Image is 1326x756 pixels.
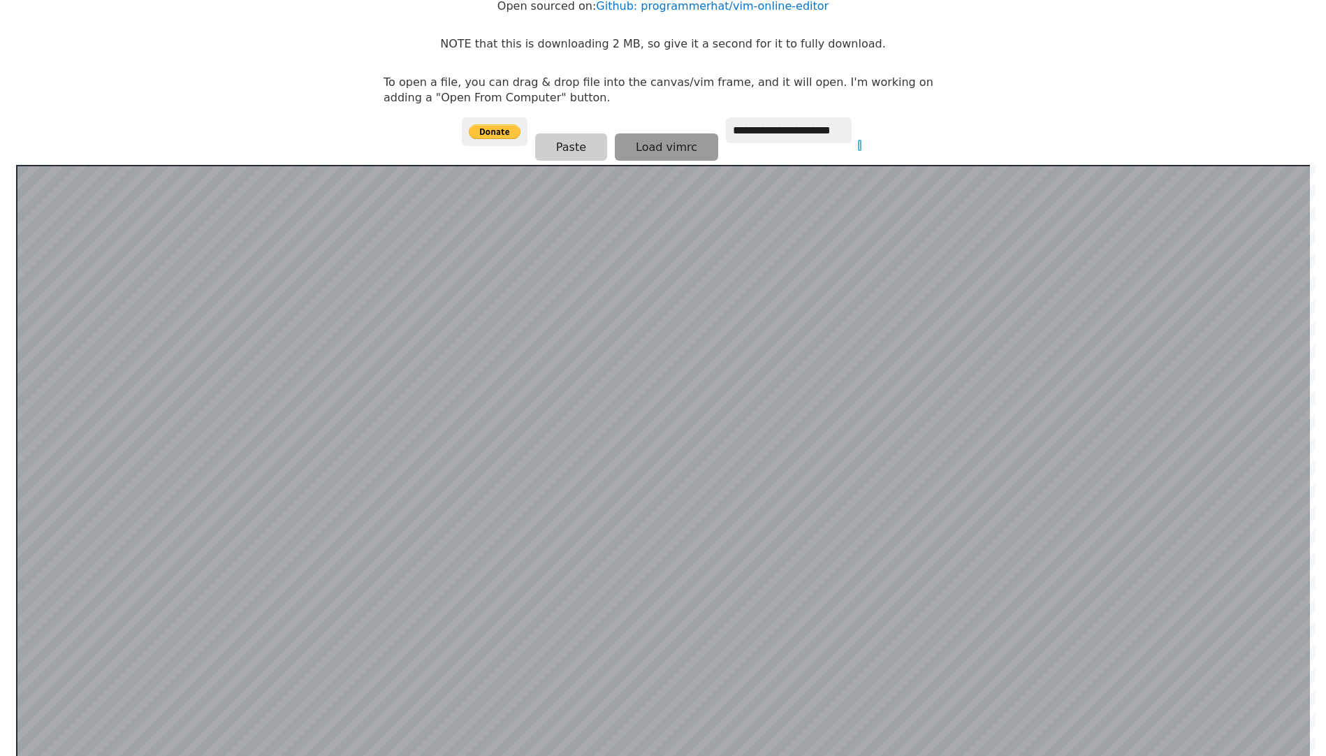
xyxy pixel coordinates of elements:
p: To open a file, you can drag & drop file into the canvas/vim frame, and it will open. I'm working... [384,75,942,106]
button: Paste [535,133,607,161]
button: Load vimrc [615,133,718,161]
p: NOTE that this is downloading 2 MB, so give it a second for it to fully download. [440,36,885,52]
